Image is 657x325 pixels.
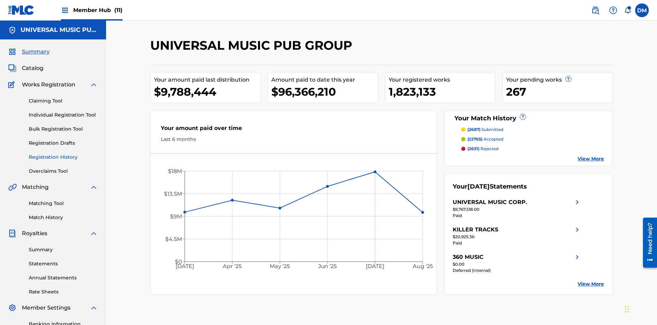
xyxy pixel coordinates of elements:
[467,146,499,152] p: rejected
[22,64,43,72] span: Catalog
[453,114,604,123] div: Your Match History
[154,76,260,84] div: Your amount paid last distribution
[638,215,657,271] iframe: Resource Center
[22,304,70,312] span: Member Settings
[506,84,613,99] div: 267
[318,263,337,270] tspan: Jun '25
[22,229,47,238] span: Royalties
[366,263,385,270] tspan: [DATE]
[578,155,604,162] a: View More
[389,84,495,99] div: 1,823,133
[29,168,98,175] a: Overclaims Tool
[461,136,604,142] a: (22765) accepted
[61,6,69,14] img: Top Rightsholders
[8,48,50,56] a: SummarySummary
[461,127,604,133] a: (2687) submitted
[29,125,98,133] a: Bulk Registration Tool
[29,246,98,253] a: Summary
[90,81,98,89] img: expand
[29,214,98,221] a: Match History
[589,3,602,17] a: Public Search
[467,136,482,142] span: (22765)
[73,6,123,14] span: Member Hub
[168,168,182,174] tspan: $18M
[467,127,480,132] span: (2687)
[461,146,604,152] a: (2631) rejected
[573,198,581,206] img: right chevron icon
[8,5,35,15] img: MLC Logo
[22,183,49,191] span: Matching
[453,253,581,274] a: 360 MUSICright chevron icon$0.00Deferred (Internal)
[467,127,503,133] p: submitted
[453,261,581,267] div: $0.00
[165,236,182,242] tspan: $4.5M
[453,213,581,219] div: Paid
[8,229,16,238] img: Royalties
[453,226,498,234] div: KILLER TRACKS
[412,263,433,270] tspan: Aug '25
[453,198,527,206] div: UNIVERSAL MUSIC CORP.
[21,26,98,34] h5: UNIVERSAL MUSIC PUB GROUP
[624,7,631,14] div: Notifications
[22,81,75,89] span: Works Registration
[566,76,571,82] span: ?
[623,292,657,325] iframe: Chat Widget
[573,253,581,261] img: right chevron icon
[573,226,581,234] img: right chevron icon
[8,26,16,34] img: Accounts
[90,229,98,238] img: expand
[467,146,479,151] span: (2631)
[467,136,503,142] p: accepted
[8,64,16,72] img: Catalog
[170,213,182,220] tspan: $9M
[164,191,182,197] tspan: $13.5M
[271,76,378,84] div: Amount paid to date this year
[8,64,43,72] a: CatalogCatalog
[520,114,526,120] span: ?
[22,48,50,56] span: Summary
[453,198,581,219] a: UNIVERSAL MUSIC CORP.right chevron icon$9,767,518.00Paid
[453,226,581,246] a: KILLER TRACKSright chevron icon$20,925.36Paid
[453,253,484,261] div: 360 MUSIC
[609,6,617,14] img: help
[635,3,649,17] div: User Menu
[8,81,17,89] img: Works Registration
[161,124,426,136] div: Your amount paid over time
[175,258,182,265] tspan: $0
[29,274,98,281] a: Annual Statements
[29,200,98,207] a: Matching Tool
[114,7,123,13] span: (11)
[467,183,490,190] span: [DATE]
[8,304,16,312] img: Member Settings
[90,183,98,191] img: expand
[453,182,527,191] div: Your Statements
[150,38,356,53] h2: UNIVERSAL MUSIC PUB GROUP
[389,76,495,84] div: Your registered works
[29,154,98,161] a: Registration History
[506,76,613,84] div: Your pending works
[29,288,98,296] a: Rate Sheets
[453,206,581,213] div: $9,767,518.00
[90,304,98,312] img: expand
[176,263,194,270] tspan: [DATE]
[29,97,98,105] a: Claiming Tool
[606,3,620,17] div: Help
[223,263,242,270] tspan: Apr '25
[154,84,260,99] div: $9,788,444
[8,48,16,56] img: Summary
[453,234,581,240] div: $20,925.36
[161,136,426,143] div: Last 6 months
[29,111,98,119] a: Individual Registration Tool
[8,183,17,191] img: Matching
[578,280,604,288] a: View More
[271,84,378,99] div: $96,366,210
[29,260,98,267] a: Statements
[625,299,629,320] div: Drag
[29,140,98,147] a: Registration Drafts
[591,6,600,14] img: search
[270,263,290,270] tspan: May '25
[453,240,581,246] div: Paid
